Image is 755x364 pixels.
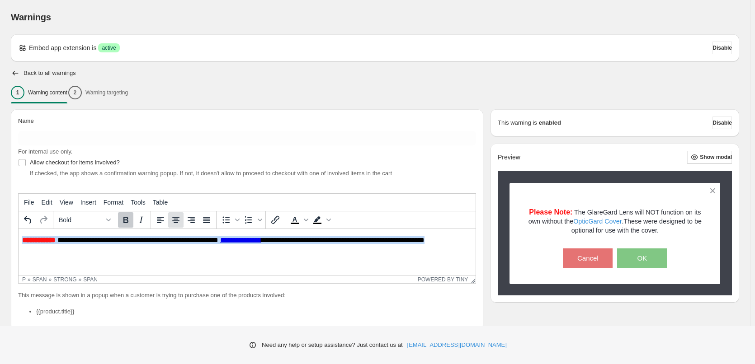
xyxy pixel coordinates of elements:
[418,276,468,283] a: Powered by Tiny
[498,118,537,127] p: This warning is
[11,12,51,22] span: Warnings
[268,212,283,228] button: Insert/edit link
[24,70,76,77] h2: Back to all warnings
[713,117,732,129] button: Disable
[30,159,120,166] span: Allow checkout for items involved?
[60,199,73,206] span: View
[622,218,623,225] span: .
[153,212,168,228] button: Align left
[498,154,520,161] h2: Preview
[168,212,184,228] button: Align center
[133,212,149,228] button: Italic
[713,42,732,54] button: Disable
[80,199,96,206] span: Insert
[18,148,72,155] span: For internal use only.
[22,276,26,283] div: p
[529,208,572,216] span: Please Note:
[407,341,507,350] a: [EMAIL_ADDRESS][DOMAIN_NAME]
[687,151,732,163] button: Show modal
[28,276,31,283] div: »
[36,212,51,228] button: Redo
[49,276,52,283] div: »
[11,83,67,102] button: 1Warning content
[18,117,34,124] span: Name
[19,229,476,275] iframe: Rich Text Area
[539,118,561,127] strong: enabled
[55,212,114,228] button: Formats
[24,199,34,206] span: File
[713,44,732,51] span: Disable
[218,212,241,228] div: Bullet list
[20,212,36,228] button: Undo
[199,212,214,228] button: Justify
[59,216,103,224] span: Bold
[42,199,52,206] span: Edit
[563,248,613,268] button: Cancel
[118,212,133,228] button: Bold
[573,218,622,225] a: OpticGard Cover
[29,43,96,52] p: Embed app extension is
[79,276,82,283] div: »
[310,212,332,228] div: Background color
[571,218,702,234] span: These were designed to be optional for use with the cover.
[11,86,24,99] div: 1
[287,212,310,228] div: Text color
[468,275,476,283] div: Resize
[36,307,476,316] li: {{product.title}}
[617,248,667,268] button: OK
[700,154,732,161] span: Show modal
[184,212,199,228] button: Align right
[131,199,146,206] span: Tools
[18,291,476,300] p: This message is shown in a popup when a customer is trying to purchase one of the products involved:
[104,199,123,206] span: Format
[241,212,264,228] div: Numbered list
[30,170,392,177] span: If checked, the app shows a confirmation warning popup. If not, it doesn't allow to proceed to ch...
[528,209,701,225] span: The GlareGard Lens will NOT function on its own without the
[28,89,67,96] p: Warning content
[713,119,732,126] span: Disable
[153,199,168,206] span: Table
[102,44,116,51] span: active
[53,276,76,283] div: strong
[33,276,47,283] div: span
[83,276,98,283] div: span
